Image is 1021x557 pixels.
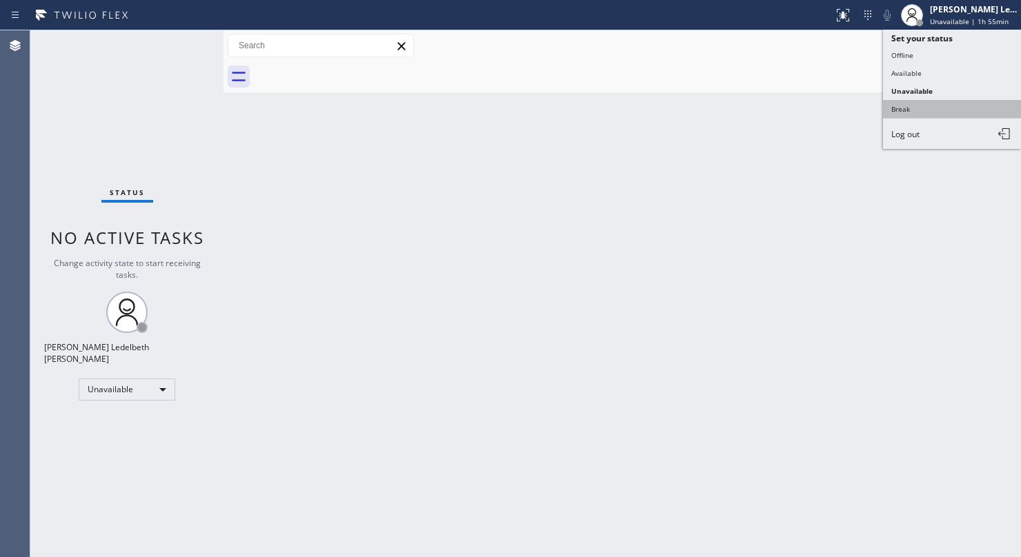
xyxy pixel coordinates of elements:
span: No active tasks [50,226,204,249]
input: Search [228,34,413,57]
span: Change activity state to start receiving tasks. [54,257,201,281]
div: [PERSON_NAME] Ledelbeth [PERSON_NAME] [930,3,1017,15]
div: Unavailable [79,378,175,401]
span: Status [110,188,145,197]
button: Mute [878,6,897,25]
div: [PERSON_NAME] Ledelbeth [PERSON_NAME] [44,341,210,365]
span: Unavailable | 1h 55min [930,17,1009,26]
